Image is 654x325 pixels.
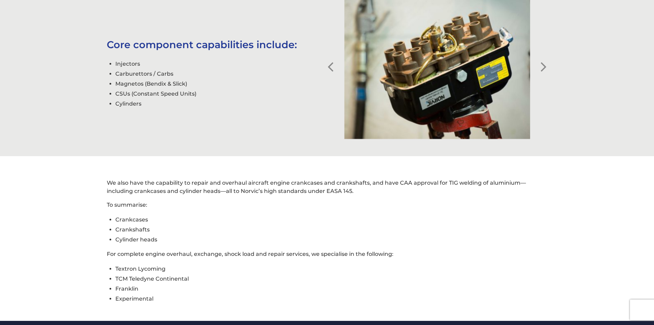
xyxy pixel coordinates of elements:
p: We also have the capability to repair and overhaul aircraft engine crankcases and crankshafts, an... [107,179,547,195]
li: Injectors [115,59,327,69]
li: Experimental [115,294,547,304]
span: Core component capabilities include: [107,39,297,51]
li: TCM Teledyne Continental [115,274,547,284]
li: Cylinders [115,99,327,109]
button: Next [540,58,547,65]
li: Magnetos (Bendix & Slick) [115,79,327,89]
li: Crankshafts [115,225,547,235]
button: Previous [327,58,334,65]
p: To summarise: [107,201,547,209]
li: Textron Lycoming [115,264,547,274]
li: CSUs (Constant Speed Units) [115,89,327,99]
li: Crankcases [115,215,547,225]
li: Franklin [115,284,547,294]
li: Cylinder heads [115,235,547,245]
p: For complete engine overhaul, exchange, shock load and repair services, we specialise in the foll... [107,250,547,258]
li: Carburettors / Carbs [115,69,327,79]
